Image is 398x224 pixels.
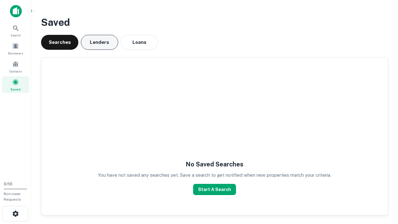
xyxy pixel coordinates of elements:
[8,51,23,56] span: Borrowers
[2,76,29,93] a: Saved
[121,35,158,50] button: Loans
[41,35,78,50] button: Searches
[4,192,21,202] span: Borrower Requests
[193,184,236,195] button: Start A Search
[11,87,21,92] span: Saved
[186,160,243,169] h5: No Saved Searches
[11,33,21,38] span: Search
[2,22,29,39] a: Search
[4,182,12,186] span: 0 / 10
[81,35,118,50] button: Lenders
[98,171,331,179] p: You have not saved any searches yet. Save a search to get notified when new properties match your...
[367,174,398,204] iframe: Chat Widget
[2,58,29,75] a: Contacts
[9,69,22,74] span: Contacts
[41,15,388,30] h3: Saved
[2,40,29,57] a: Borrowers
[10,5,22,17] img: capitalize-icon.png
